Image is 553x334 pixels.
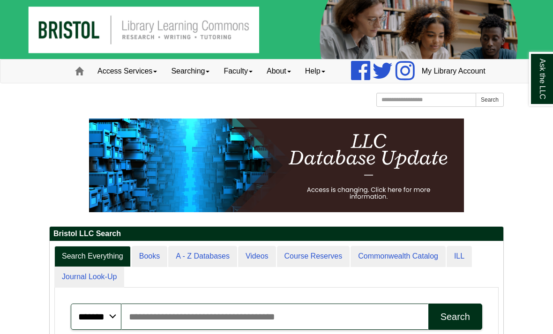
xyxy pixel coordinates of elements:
a: ILL [447,246,472,267]
a: Search Everything [54,246,131,267]
div: Search [441,312,470,322]
a: Help [298,59,332,83]
button: Search [428,304,482,330]
a: Journal Look-Up [54,267,124,288]
a: Searching [164,59,217,83]
a: My Library Account [415,59,493,83]
a: Faculty [217,59,260,83]
a: Commonwealth Catalog [351,246,446,267]
img: HTML tutorial [89,119,464,212]
a: Access Services [90,59,164,83]
h2: Bristol LLC Search [50,227,503,241]
a: Videos [238,246,276,267]
a: Course Reserves [277,246,350,267]
a: A - Z Databases [168,246,237,267]
a: Books [132,246,167,267]
button: Search [476,93,504,107]
a: About [260,59,298,83]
